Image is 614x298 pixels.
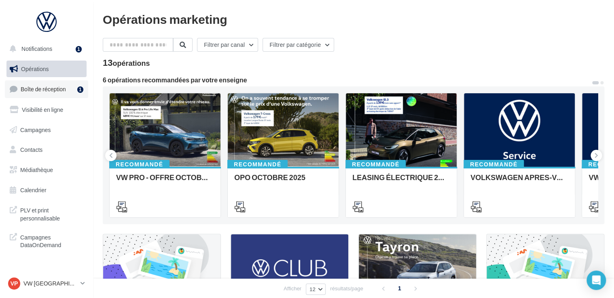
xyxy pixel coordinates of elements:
[309,286,315,292] span: 12
[21,65,49,72] span: Opérations
[5,162,88,178] a: Médiathèque
[306,283,326,295] button: 12
[227,160,288,169] div: Recommandé
[586,271,606,290] div: Open Intercom Messenger
[5,182,88,199] a: Calendrier
[21,45,52,52] span: Notifications
[103,77,591,83] div: 6 opérations recommandées par votre enseigne
[23,279,77,288] p: VW [GEOGRAPHIC_DATA] 20
[20,126,51,133] span: Campagnes
[5,122,88,139] a: Campagnes
[393,282,406,295] span: 1
[22,106,63,113] span: Visibilité en ligne
[352,173,450,189] div: LEASING ÉLECTRIQUE 2025
[76,46,82,52] div: 1
[20,187,47,193] span: Calendrier
[5,101,88,118] a: Visibilité en ligne
[284,285,301,292] span: Afficher
[345,160,406,169] div: Recommandé
[103,58,150,67] div: 13
[112,59,150,67] div: opérations
[20,232,83,249] span: Campagnes DataOnDemand
[109,160,169,169] div: Recommandé
[470,173,568,189] div: VOLKSWAGEN APRES-VENTE
[5,201,88,225] a: PLV et print personnalisable
[5,80,88,98] a: Boîte de réception1
[197,38,258,52] button: Filtrer par canal
[20,205,83,222] span: PLV et print personnalisable
[20,166,53,173] span: Médiathèque
[5,40,85,57] button: Notifications 1
[103,13,604,25] div: Opérations marketing
[21,86,66,92] span: Boîte de réception
[330,285,363,292] span: résultats/page
[6,276,87,291] a: VP VW [GEOGRAPHIC_DATA] 20
[5,61,88,78] a: Opérations
[20,146,42,153] span: Contacts
[464,160,524,169] div: Recommandé
[263,38,334,52] button: Filtrer par catégorie
[11,279,18,288] span: VP
[5,141,88,158] a: Contacts
[116,173,214,189] div: VW PRO - OFFRE OCTOBRE 25
[234,173,332,189] div: OPO OCTOBRE 2025
[77,86,83,93] div: 1
[5,229,88,252] a: Campagnes DataOnDemand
